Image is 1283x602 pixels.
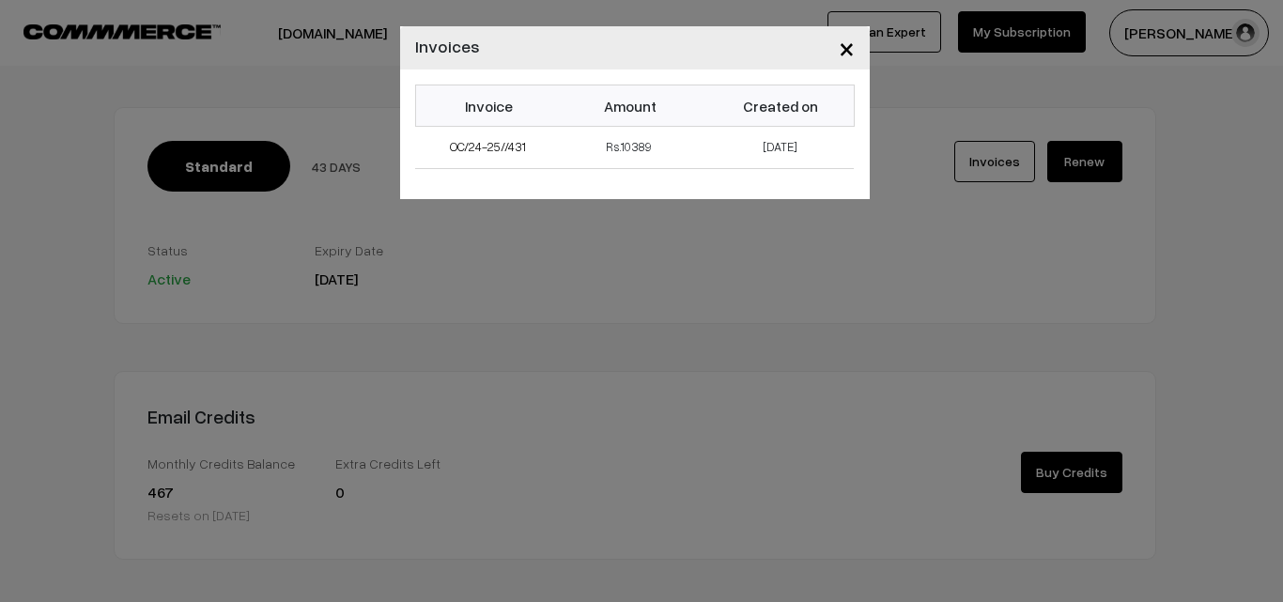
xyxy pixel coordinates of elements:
[450,139,526,154] a: OC/24-25//431
[415,34,480,59] h4: Invoices
[839,30,855,65] span: ×
[707,127,854,169] td: [DATE]
[707,85,854,127] th: Created on
[562,127,708,169] td: Rs.10389
[562,85,708,127] th: Amount
[415,85,562,127] th: Invoice
[824,19,870,77] button: Close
